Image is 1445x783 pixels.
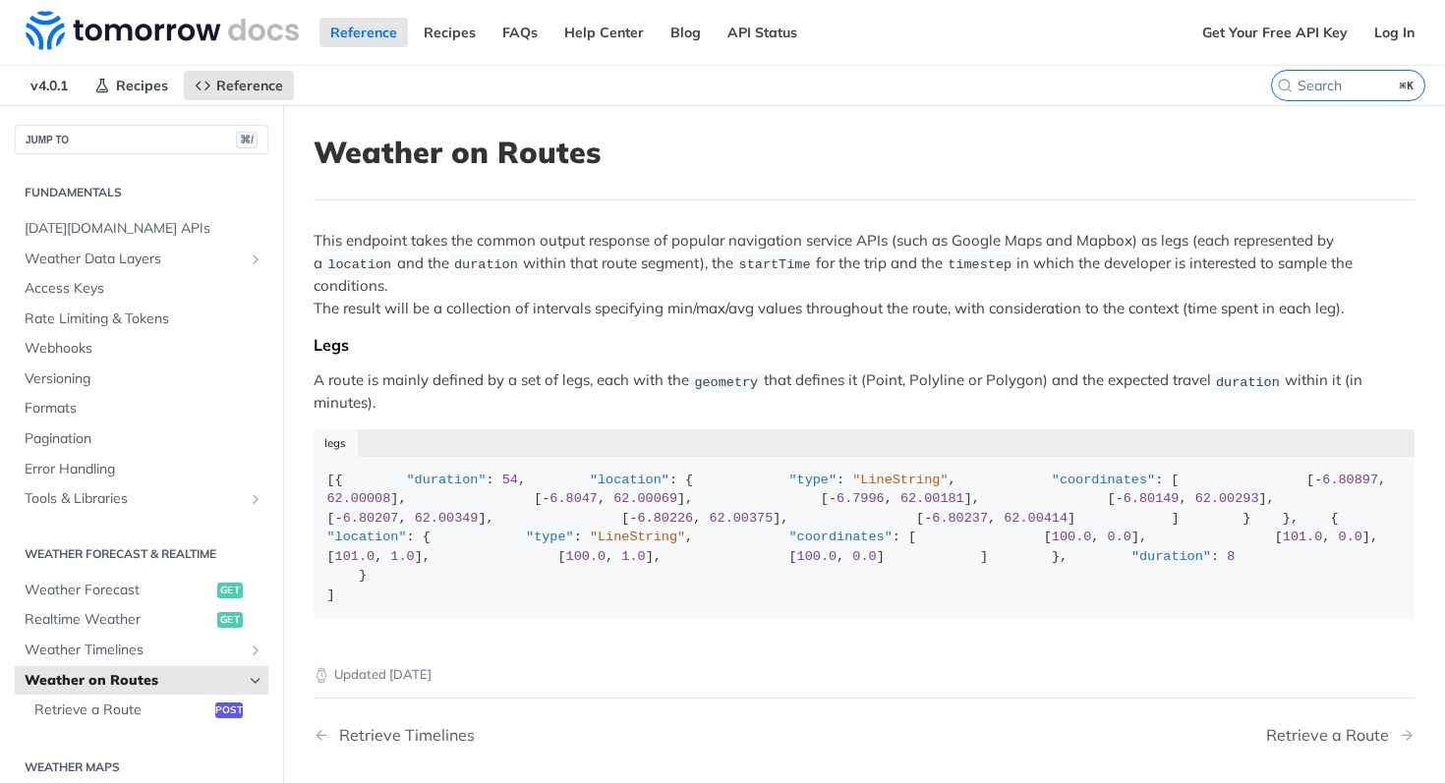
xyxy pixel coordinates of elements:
a: Weather Forecastget [15,576,268,605]
span: Realtime Weather [25,610,212,630]
a: Weather on RoutesHide subpages for Weather on Routes [15,666,268,696]
span: Weather Forecast [25,581,212,600]
span: "coordinates" [1052,473,1155,487]
span: 6.80897 [1322,473,1378,487]
a: Recipes [413,18,487,47]
span: 100.0 [797,549,838,564]
a: Rate Limiting & Tokens [15,305,268,334]
h1: Weather on Routes [314,135,1415,170]
a: Recipes [84,71,179,100]
span: 62.00293 [1195,491,1259,506]
a: Previous Page: Retrieve Timelines [314,726,785,745]
span: ⌘/ [236,132,258,148]
a: Help Center [553,18,655,47]
span: Tools & Libraries [25,489,243,509]
a: Retrieve a Routepost [25,696,268,725]
a: Versioning [15,364,268,394]
a: [DATE][DOMAIN_NAME] APIs [15,214,268,244]
span: "duration" [1131,549,1211,564]
a: Get Your Free API Key [1191,18,1358,47]
h2: Fundamentals [15,184,268,201]
span: 6.80149 [1124,491,1180,506]
a: FAQs [491,18,549,47]
p: Updated [DATE] [314,665,1415,685]
span: Formats [25,399,263,419]
button: Show subpages for Weather Timelines [248,643,263,658]
span: duration [1216,374,1280,389]
span: get [217,583,243,598]
a: API Status [717,18,808,47]
span: "duration" [407,473,487,487]
span: "type" [788,473,837,487]
div: [{ : , : { : , : [ [ , ], [ , ], [ , ], [ , ], [ , ], [ , ], [ , ] ] } }, { : { : , : [ [ , ], [ ... [327,471,1402,605]
svg: Search [1277,78,1293,93]
span: 54 [502,473,518,487]
span: - [629,511,637,526]
span: get [217,612,243,628]
span: 0.0 [852,549,876,564]
span: 6.8047 [549,491,598,506]
div: Retrieve Timelines [329,726,475,745]
span: duration [454,257,518,272]
span: "location" [590,473,669,487]
span: 1.0 [621,549,645,564]
button: Hide subpages for Weather on Routes [248,673,263,689]
span: post [215,702,243,718]
span: 62.00375 [709,511,773,526]
span: Pagination [25,429,263,449]
span: 6.80226 [638,511,694,526]
button: Show subpages for Weather Data Layers [248,252,263,267]
span: timestep [948,257,1011,272]
h2: Weather Forecast & realtime [15,545,268,563]
span: "location" [327,530,407,544]
span: 62.00414 [1004,511,1068,526]
div: Retrieve a Route [1266,726,1399,745]
span: - [829,491,837,506]
a: Access Keys [15,274,268,304]
a: Formats [15,394,268,423]
span: - [335,511,343,526]
span: 100.0 [1052,530,1092,544]
span: 62.00181 [900,491,964,506]
a: Error Handling [15,455,268,484]
span: 62.00008 [327,491,391,506]
button: JUMP TO⌘/ [15,125,268,154]
span: startTime [739,257,811,272]
span: 101.0 [335,549,376,564]
span: 8 [1227,549,1235,564]
a: Weather TimelinesShow subpages for Weather Timelines [15,636,268,665]
span: Webhooks [25,339,263,359]
div: Legs [314,335,1415,355]
span: "LineString" [852,473,948,487]
a: Tools & LibrariesShow subpages for Tools & Libraries [15,484,268,514]
a: Blog [660,18,712,47]
kbd: ⌘K [1395,76,1419,95]
a: Reference [184,71,294,100]
span: Error Handling [25,460,263,479]
h2: Weather Maps [15,758,268,776]
span: - [542,491,549,506]
span: 6.80207 [343,511,399,526]
span: - [1116,491,1124,506]
nav: Pagination Controls [314,706,1415,764]
span: 101.0 [1283,530,1323,544]
span: [DATE][DOMAIN_NAME] APIs [25,219,263,239]
span: geometry [694,374,758,389]
span: 0.0 [1108,530,1131,544]
a: Reference [319,18,408,47]
span: "coordinates" [788,530,892,544]
span: 1.0 [390,549,414,564]
span: v4.0.1 [20,71,79,100]
span: 6.7996 [837,491,885,506]
span: - [924,511,932,526]
span: "LineString" [590,530,685,544]
span: Weather Timelines [25,641,243,660]
a: Pagination [15,424,268,454]
button: Show subpages for Tools & Libraries [248,491,263,507]
a: Realtime Weatherget [15,605,268,635]
span: - [1314,473,1322,487]
span: Weather Data Layers [25,250,243,269]
span: "type" [526,530,574,544]
a: Webhooks [15,334,268,364]
p: This endpoint takes the common output response of popular navigation service APIs (such as Google... [314,230,1415,319]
